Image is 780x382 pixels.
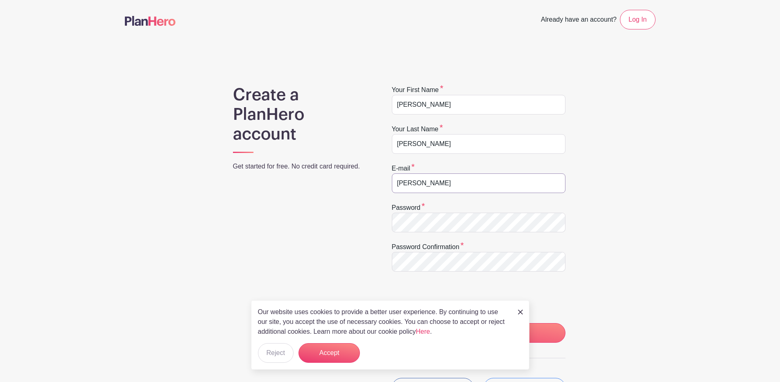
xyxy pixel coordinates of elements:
label: Password confirmation [392,242,464,252]
button: Accept [298,343,360,363]
img: close_button-5f87c8562297e5c2d7936805f587ecaba9071eb48480494691a3f1689db116b3.svg [518,310,523,315]
input: e.g. Julie [392,95,565,115]
label: Your last name [392,124,443,134]
a: Log In [620,10,655,29]
label: E-mail [392,164,415,173]
label: Password [392,203,425,213]
p: Our website uses cookies to provide a better user experience. By continuing to use our site, you ... [258,307,509,337]
input: e.g. Smith [392,134,565,154]
input: e.g. julie@eventco.com [392,173,565,193]
label: Your first name [392,85,443,95]
img: logo-507f7623f17ff9eddc593b1ce0a138ce2505c220e1c5a4e2b4648c50719b7d32.svg [125,16,176,26]
button: Reject [258,343,294,363]
p: Get started for free. No credit card required. [233,162,371,171]
h1: Create a PlanHero account [233,85,371,144]
iframe: reCAPTCHA [392,281,516,313]
span: Already have an account? [541,11,617,29]
a: Here [416,328,430,335]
